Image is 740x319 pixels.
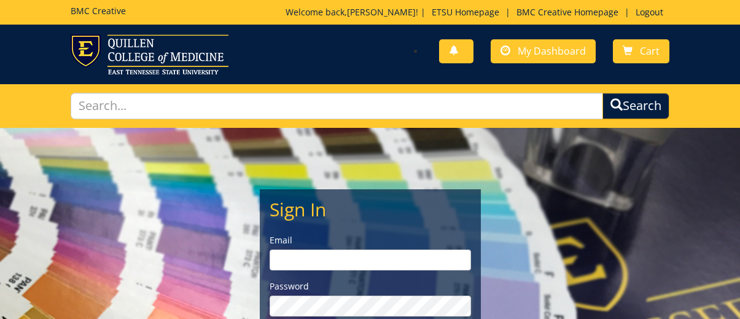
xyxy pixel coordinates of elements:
[347,6,416,18] a: [PERSON_NAME]
[286,6,669,18] p: Welcome back, ! | | |
[613,39,669,63] a: Cart
[270,199,471,219] h2: Sign In
[71,93,602,119] input: Search...
[71,6,126,15] h5: BMC Creative
[518,44,586,58] span: My Dashboard
[640,44,660,58] span: Cart
[629,6,669,18] a: Logout
[270,234,471,246] label: Email
[71,34,228,74] img: ETSU logo
[491,39,596,63] a: My Dashboard
[270,280,471,293] label: Password
[602,93,669,119] button: Search
[510,6,625,18] a: BMC Creative Homepage
[426,6,505,18] a: ETSU Homepage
